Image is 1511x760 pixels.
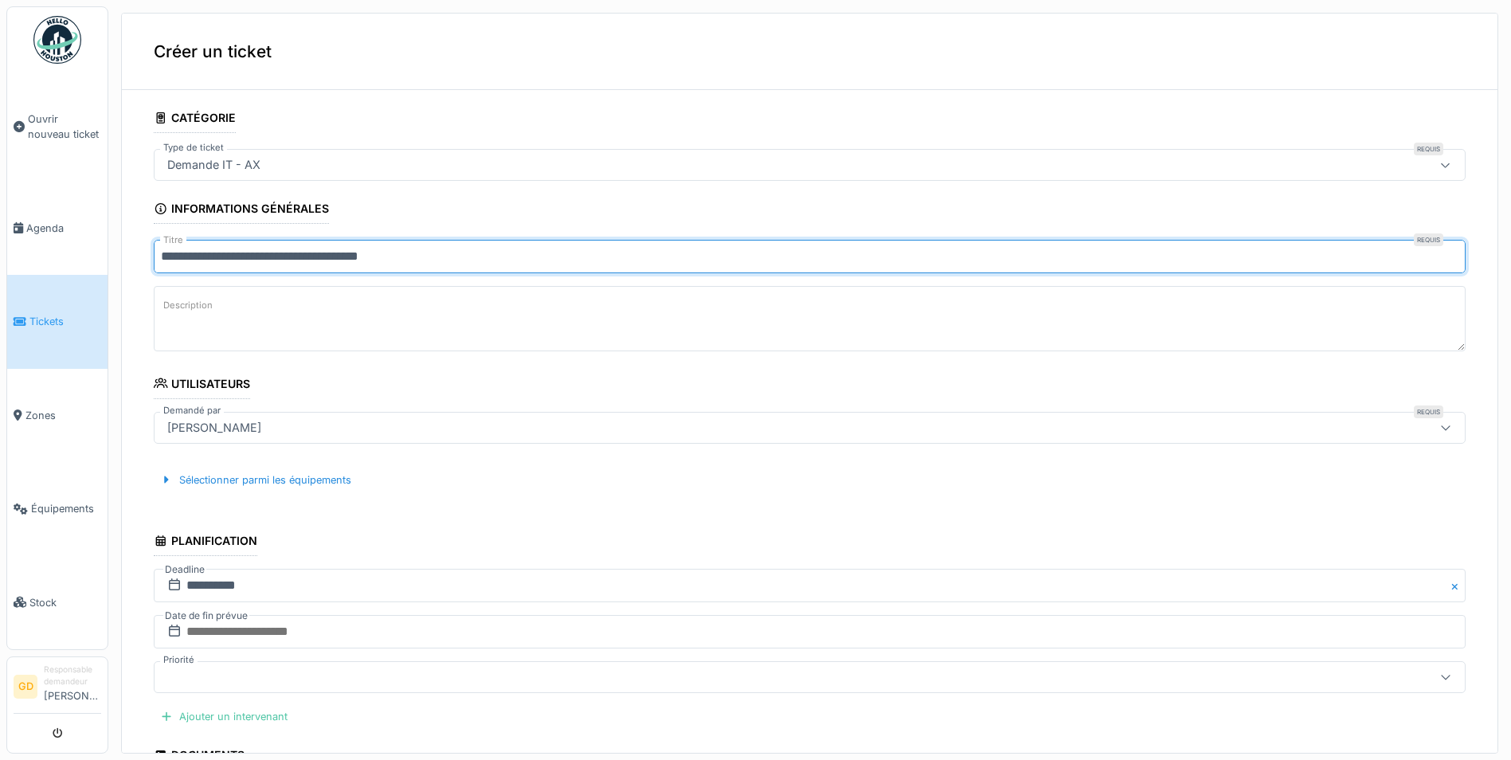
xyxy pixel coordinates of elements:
[1414,143,1443,155] div: Requis
[160,141,227,155] label: Type de ticket
[160,233,186,247] label: Titre
[1414,405,1443,418] div: Requis
[160,404,224,417] label: Demandé par
[31,501,101,516] span: Équipements
[7,182,108,275] a: Agenda
[1448,569,1466,602] button: Close
[28,112,101,142] span: Ouvrir nouveau ticket
[44,664,101,688] div: Responsable demandeur
[122,14,1497,90] div: Créer un ticket
[1414,233,1443,246] div: Requis
[163,561,206,578] label: Deadline
[44,664,101,710] li: [PERSON_NAME]
[154,706,294,727] div: Ajouter un intervenant
[29,595,101,610] span: Stock
[25,408,101,423] span: Zones
[161,419,268,437] div: [PERSON_NAME]
[160,653,198,667] label: Priorité
[14,675,37,699] li: GD
[154,197,329,224] div: Informations générales
[154,372,250,399] div: Utilisateurs
[7,369,108,462] a: Zones
[163,607,249,625] label: Date de fin prévue
[33,16,81,64] img: Badge_color-CXgf-gQk.svg
[29,314,101,329] span: Tickets
[160,296,216,315] label: Description
[154,469,358,491] div: Sélectionner parmi les équipements
[7,72,108,182] a: Ouvrir nouveau ticket
[7,462,108,555] a: Équipements
[26,221,101,236] span: Agenda
[14,664,101,714] a: GD Responsable demandeur[PERSON_NAME]
[161,156,267,174] div: Demande IT - AX
[7,275,108,368] a: Tickets
[7,555,108,648] a: Stock
[154,529,257,556] div: Planification
[154,106,236,133] div: Catégorie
